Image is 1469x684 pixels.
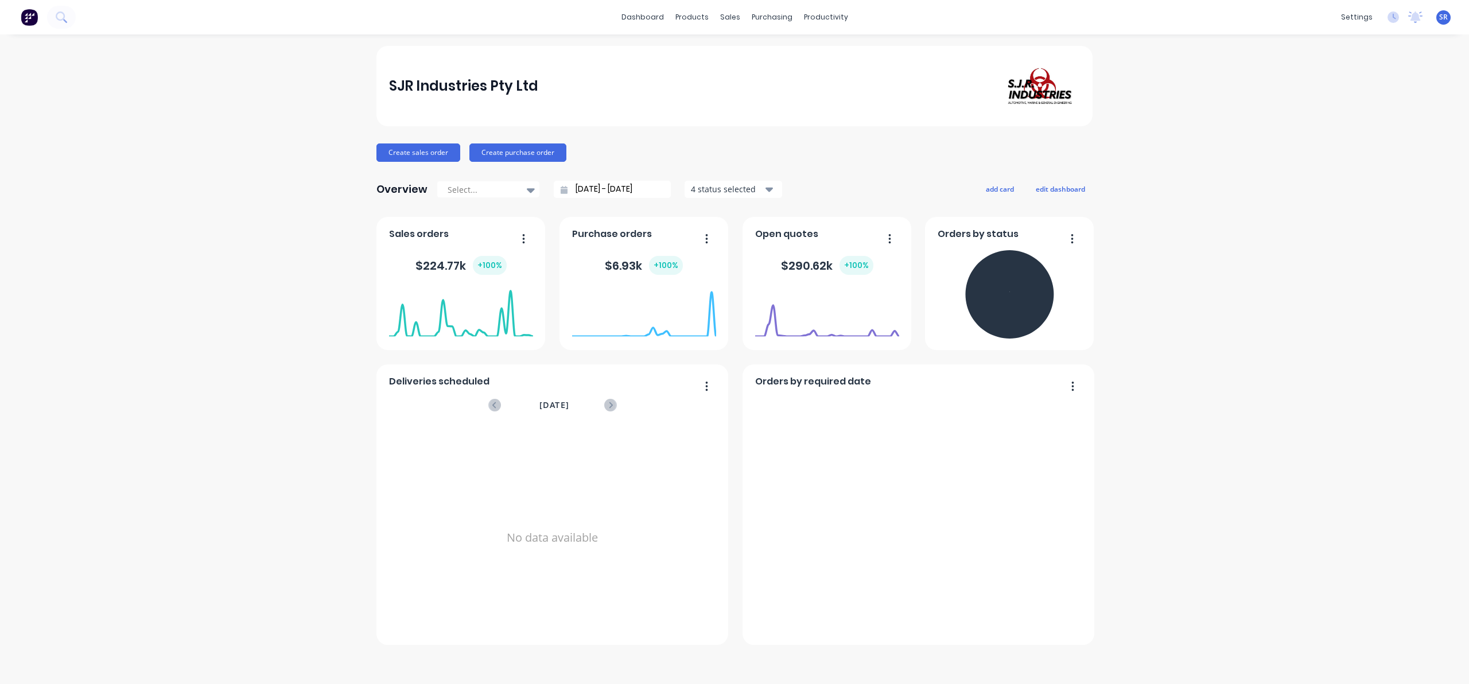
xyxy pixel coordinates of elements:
div: $ 6.93k [605,256,683,275]
div: + 100 % [840,256,873,275]
div: productivity [798,9,854,26]
div: products [670,9,714,26]
button: Create purchase order [469,143,566,162]
div: + 100 % [473,256,507,275]
span: Sales orders [389,227,449,241]
button: Create sales order [376,143,460,162]
span: Open quotes [755,227,818,241]
span: Purchase orders [572,227,652,241]
div: No data available [389,426,716,649]
div: Overview [376,178,428,201]
span: [DATE] [539,399,569,411]
a: dashboard [616,9,670,26]
button: edit dashboard [1028,181,1093,196]
span: Deliveries scheduled [389,375,489,388]
button: 4 status selected [685,181,782,198]
span: SR [1439,12,1448,22]
button: add card [978,181,1021,196]
div: sales [714,9,746,26]
img: Factory [21,9,38,26]
div: purchasing [746,9,798,26]
div: 4 status selected [691,183,763,195]
div: settings [1335,9,1378,26]
div: $ 224.77k [415,256,507,275]
div: + 100 % [649,256,683,275]
div: SJR Industries Pty Ltd [389,75,538,98]
span: Orders by status [938,227,1019,241]
img: SJR Industries Pty Ltd [1000,62,1080,110]
div: $ 290.62k [781,256,873,275]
